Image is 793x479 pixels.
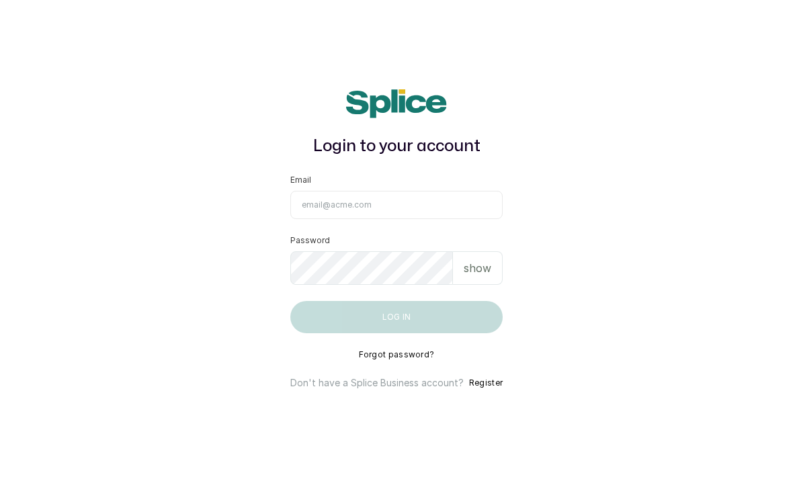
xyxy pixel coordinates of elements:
[290,175,311,185] label: Email
[290,301,503,333] button: Log in
[290,134,503,159] h1: Login to your account
[290,235,330,246] label: Password
[290,376,464,390] p: Don't have a Splice Business account?
[359,349,435,360] button: Forgot password?
[290,191,503,219] input: email@acme.com
[464,260,491,276] p: show
[469,376,503,390] button: Register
